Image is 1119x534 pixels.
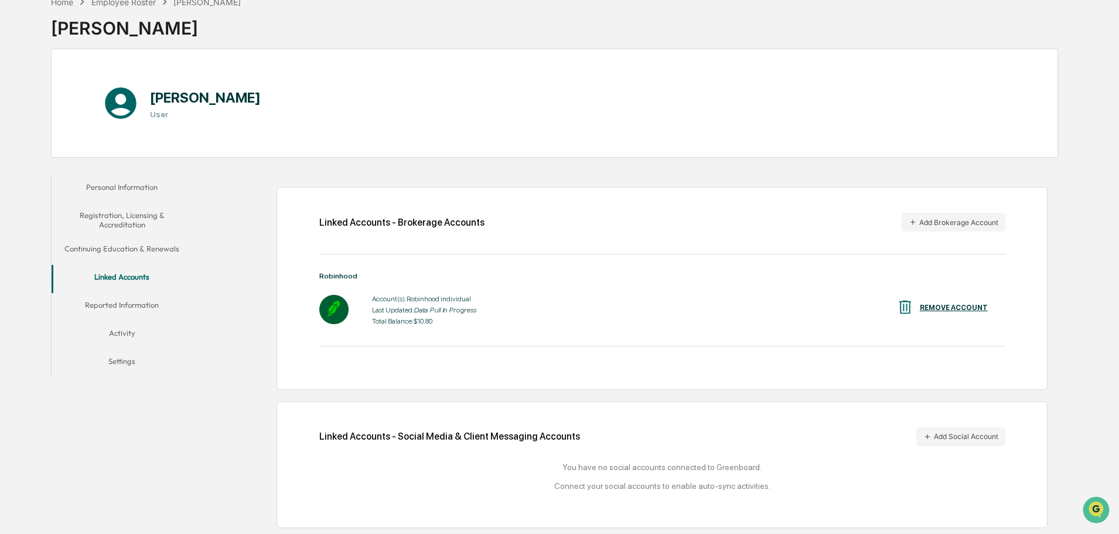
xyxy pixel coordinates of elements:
a: Powered byPylon [83,198,142,208]
span: Data Lookup [23,170,74,182]
span: Attestations [97,148,145,159]
button: Settings [52,349,192,377]
i: Data Pull In Progress [414,306,476,314]
span: Preclearance [23,148,76,159]
img: Robinhood - Data Pull In Progress [319,295,349,324]
a: 🔎Data Lookup [7,165,79,186]
div: 🗄️ [85,149,94,158]
a: 🖐️Preclearance [7,143,80,164]
button: Add Social Account [916,427,1005,446]
div: Linked Accounts - Brokerage Accounts [319,217,485,228]
div: 🔎 [12,171,21,181]
a: 🗄️Attestations [80,143,150,164]
img: REMOVE ACCOUNT [896,298,914,316]
div: REMOVE ACCOUNT [920,304,988,312]
button: Registration, Licensing & Accreditation [52,203,192,237]
div: 🖐️ [12,149,21,158]
div: secondary tabs example [52,175,192,377]
button: Start new chat [199,93,213,107]
div: Linked Accounts - Social Media & Client Messaging Accounts [319,427,1005,446]
div: Robinhood [319,272,1005,280]
span: Pylon [117,199,142,208]
p: How can we help? [12,25,213,43]
img: 1746055101610-c473b297-6a78-478c-a979-82029cc54cd1 [12,90,33,111]
button: Reported Information [52,293,192,321]
h1: [PERSON_NAME] [150,89,261,106]
button: Linked Accounts [52,265,192,293]
iframe: Open customer support [1082,495,1113,527]
div: We're available if you need us! [40,101,148,111]
button: Activity [52,321,192,349]
div: Account(s): Robinhood individual [372,295,476,303]
div: Last Updated: [372,306,476,314]
div: Total Balance: $10.80 [372,317,476,325]
div: Start new chat [40,90,192,101]
button: Continuing Education & Renewals [52,237,192,265]
button: Personal Information [52,175,192,203]
div: [PERSON_NAME] [51,8,241,39]
div: You have no social accounts connected to Greenboard. Connect your social accounts to enable auto-... [319,462,1005,491]
h3: User [150,110,261,119]
button: Add Brokerage Account [902,213,1005,232]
